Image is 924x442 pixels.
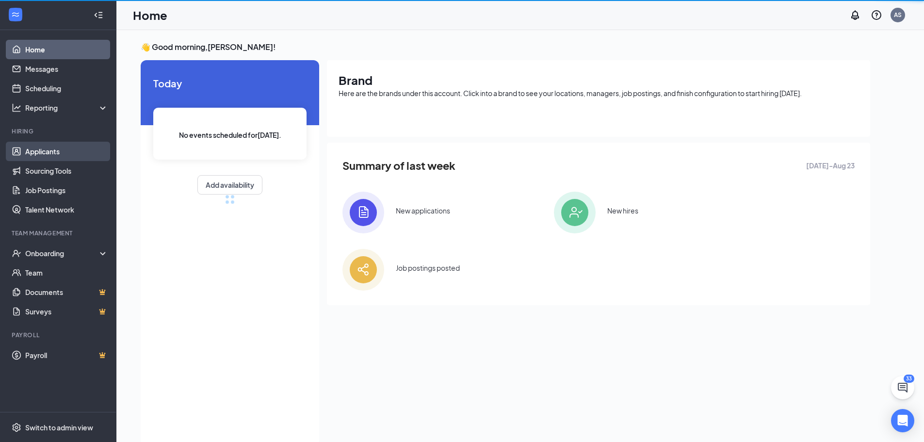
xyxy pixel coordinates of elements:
[554,192,596,233] img: icon
[25,79,108,98] a: Scheduling
[12,127,106,135] div: Hiring
[342,157,455,174] span: Summary of last week
[904,375,914,383] div: 33
[25,40,108,59] a: Home
[179,130,281,140] span: No events scheduled for [DATE] .
[25,59,108,79] a: Messages
[25,282,108,302] a: DocumentsCrown
[894,11,902,19] div: AS
[94,10,103,20] svg: Collapse
[12,248,21,258] svg: UserCheck
[849,9,861,21] svg: Notifications
[153,76,307,91] span: Today
[197,175,262,195] button: Add availability
[396,263,460,273] div: Job postings posted
[25,248,100,258] div: Onboarding
[25,302,108,321] a: SurveysCrown
[396,206,450,215] div: New applications
[225,195,235,204] div: loading meetings...
[141,42,870,52] h3: 👋 Good morning, [PERSON_NAME] !
[25,423,93,432] div: Switch to admin view
[12,331,106,339] div: Payroll
[12,423,21,432] svg: Settings
[607,206,638,215] div: New hires
[25,161,108,180] a: Sourcing Tools
[871,9,882,21] svg: QuestionInfo
[891,409,914,432] div: Open Intercom Messenger
[891,376,914,399] button: ChatActive
[897,382,908,393] svg: ChatActive
[342,192,384,233] img: icon
[25,142,108,161] a: Applicants
[133,7,167,23] h1: Home
[25,345,108,365] a: PayrollCrown
[12,103,21,113] svg: Analysis
[25,200,108,219] a: Talent Network
[339,88,859,98] div: Here are the brands under this account. Click into a brand to see your locations, managers, job p...
[25,263,108,282] a: Team
[339,72,859,88] h1: Brand
[12,229,106,237] div: Team Management
[342,249,384,291] img: icon
[11,10,20,19] svg: WorkstreamLogo
[25,180,108,200] a: Job Postings
[25,103,109,113] div: Reporting
[806,160,855,171] span: [DATE] - Aug 23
